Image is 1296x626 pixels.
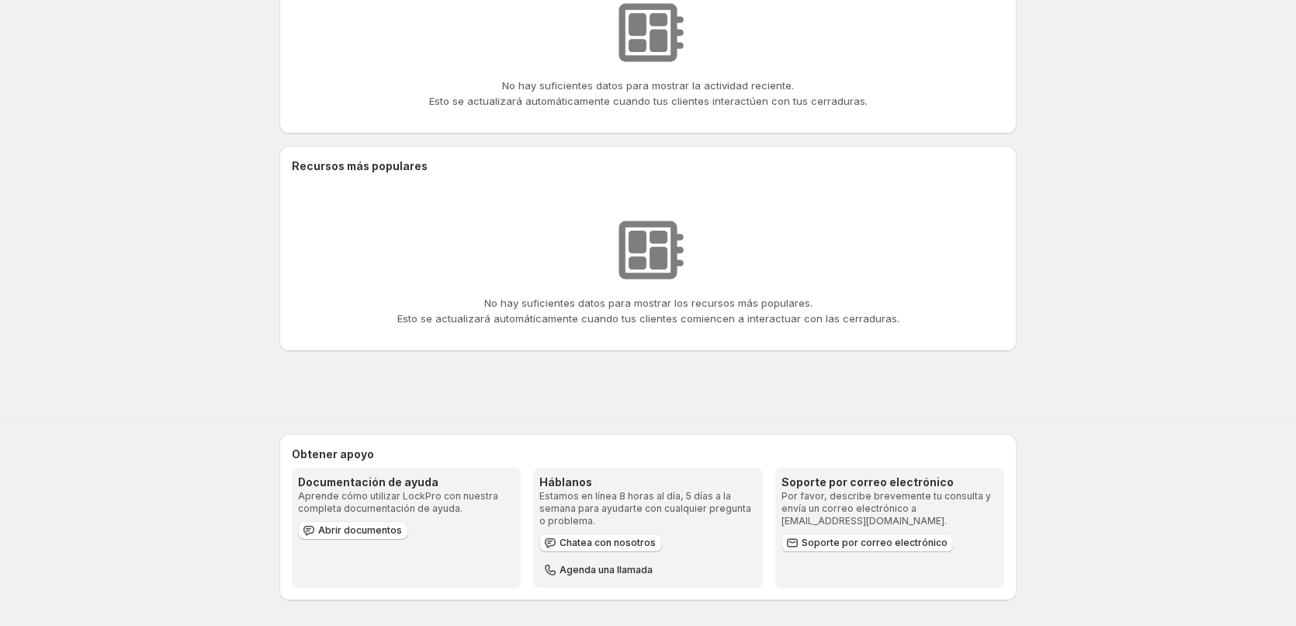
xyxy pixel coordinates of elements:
[539,475,756,490] h3: Háblanos
[560,564,653,576] span: Agenda una llamada
[781,534,954,552] a: Soporte por correo electrónico
[781,490,998,527] p: Por favor, describe brevemente tu consulta y envía un correo electrónico a [EMAIL_ADDRESS][DOMAIN...
[539,534,662,552] button: Chatea con nosotros
[292,158,1004,174] h2: Recursos más populares
[318,524,402,537] span: Abrir documentos
[429,78,868,109] p: No hay suficientes datos para mostrar la actividad reciente. Esto se actualizará automáticamente ...
[298,475,515,490] h3: Documentación de ayuda
[292,447,1004,462] h2: Obtener apoyo
[298,490,515,515] p: Aprende cómo utilizar LockPro con nuestra completa documentación de ayuda.
[298,521,408,540] a: Abrir documentos
[539,561,659,579] button: Agenda una llamada
[802,537,948,549] span: Soporte por correo electrónico
[781,475,998,490] h3: Soporte por correo electrónico
[609,211,687,289] img: No resources found
[397,295,899,326] p: No hay suficientes datos para mostrar los recursos más populares. Esto se actualizará automáticam...
[560,537,656,549] span: Chatea con nosotros
[539,490,756,527] p: Estamos en línea 8 horas al día, 5 días a la semana para ayudarte con cualquier pregunta o problema.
